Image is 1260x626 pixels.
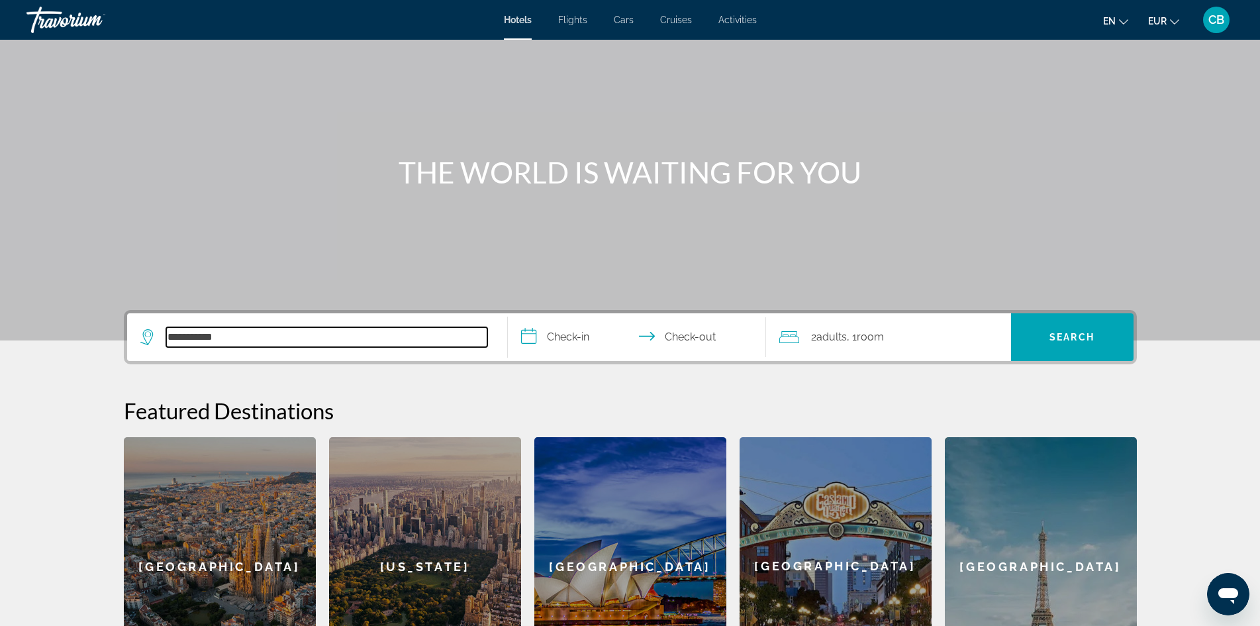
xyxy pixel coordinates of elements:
span: EUR [1148,16,1167,26]
button: Select check in and out date [508,313,766,361]
button: Change language [1103,11,1128,30]
span: 2 [811,328,847,346]
a: Flights [558,15,587,25]
span: Search [1049,332,1094,342]
span: en [1103,16,1116,26]
iframe: Bouton de lancement de la fenêtre de messagerie [1207,573,1249,615]
a: Cruises [660,15,692,25]
input: Search hotel destination [166,327,487,347]
a: Cars [614,15,634,25]
button: Travelers: 2 adults, 0 children [766,313,1011,361]
h2: Featured Destinations [124,397,1137,424]
span: Adults [816,331,847,343]
button: User Menu [1199,6,1234,34]
h1: THE WORLD IS WAITING FOR YOU [382,155,879,189]
a: Activities [718,15,757,25]
a: Travorium [26,3,159,37]
button: Search [1011,313,1134,361]
div: Search widget [127,313,1134,361]
span: Room [857,331,884,343]
span: CB [1208,13,1224,26]
a: Hotels [504,15,532,25]
span: , 1 [847,328,884,346]
button: Change currency [1148,11,1179,30]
